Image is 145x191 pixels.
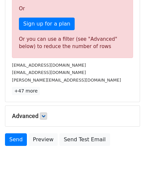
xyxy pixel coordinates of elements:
a: Send [5,133,27,146]
iframe: Chat Widget [112,159,145,191]
small: [EMAIL_ADDRESS][DOMAIN_NAME] [12,70,86,75]
a: Sign up for a plan [19,18,75,30]
div: Or you can use a filter (see "Advanced" below) to reduce the number of rows [19,35,126,50]
a: Send Test Email [59,133,110,146]
a: +47 more [12,87,40,95]
a: Preview [29,133,58,146]
p: Or [19,5,126,12]
small: [EMAIL_ADDRESS][DOMAIN_NAME] [12,63,86,68]
small: [PERSON_NAME][EMAIL_ADDRESS][DOMAIN_NAME] [12,78,121,83]
h5: Advanced [12,112,133,120]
